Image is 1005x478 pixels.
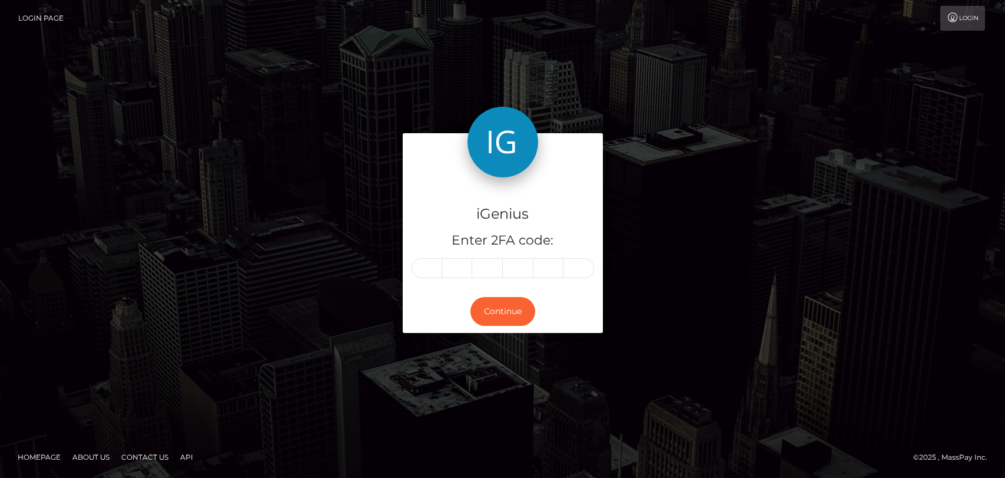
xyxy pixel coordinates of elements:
[913,451,996,464] div: © 2025 , MassPay Inc.
[13,448,65,466] a: Homepage
[467,107,538,177] img: iGenius
[68,448,114,466] a: About Us
[175,448,198,466] a: API
[940,6,985,31] a: Login
[412,204,594,225] h4: iGenius
[470,297,535,326] button: Continue
[117,448,173,466] a: Contact Us
[412,232,594,250] h5: Enter 2FA code:
[18,6,64,31] a: Login Page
